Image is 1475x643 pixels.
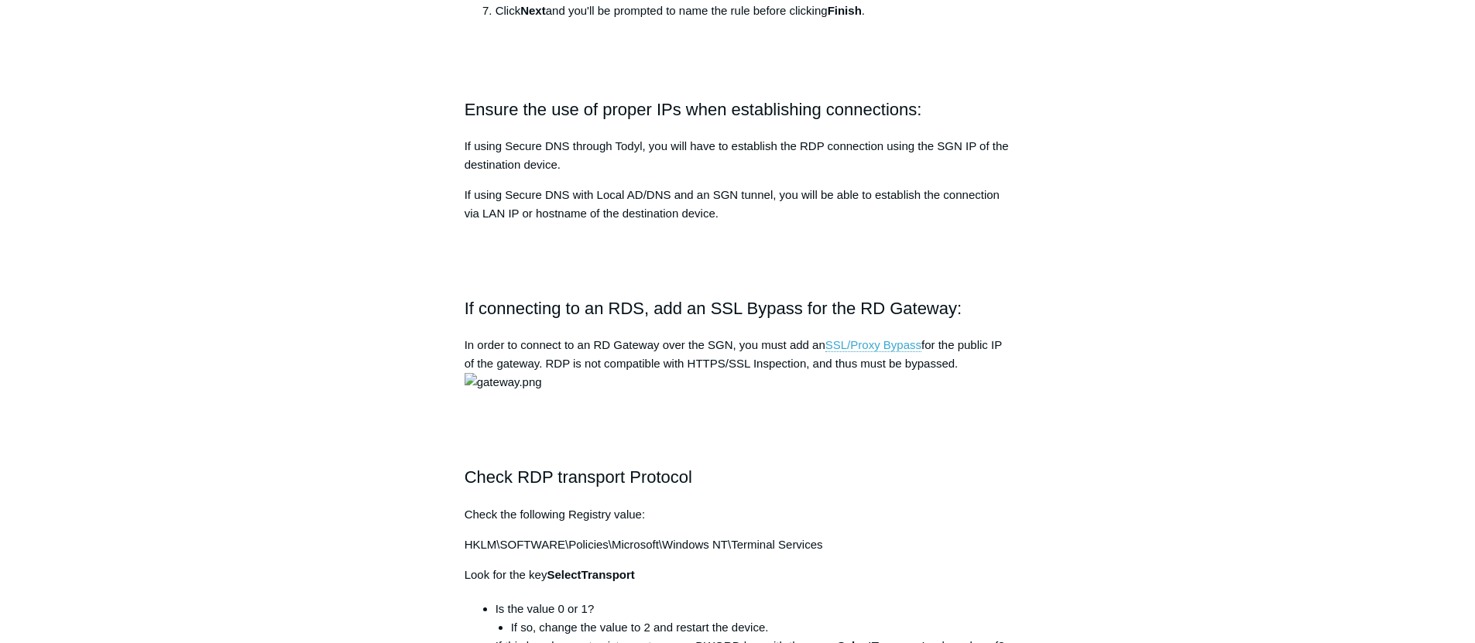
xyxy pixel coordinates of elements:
p: Look for the key [465,566,1011,584]
strong: Finish [828,4,862,17]
a: SSL/Proxy Bypass [825,338,921,352]
p: If using Secure DNS with Local AD/DNS and an SGN tunnel, you will be able to establish the connec... [465,186,1011,223]
p: In order to connect to an RD Gateway over the SGN, you must add an for the public IP of the gatew... [465,336,1011,392]
h2: If connecting to an RDS, add an SSL Bypass for the RD Gateway: [465,295,1011,322]
strong: Next [520,4,546,17]
p: Check the following Registry value: [465,505,1011,524]
li: Click and you'll be prompted to name the rule before clicking . [496,2,1011,20]
h2: Check RDP transport Protocol [465,463,1011,491]
img: gateway.png [465,373,542,392]
li: Is the value 0 or 1? [496,600,1011,637]
p: If using Secure DNS through Todyl, you will have to establish the RDP connection using the SGN IP... [465,137,1011,174]
p: HKLM\SOFTWARE\Policies\Microsoft\Windows NT\Terminal Services [465,535,1011,554]
h2: Ensure the use of proper IPs when establishing connections: [465,96,1011,123]
li: If so, change the value to 2 and restart the device. [511,618,1011,637]
strong: SelectTransport [547,568,634,581]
